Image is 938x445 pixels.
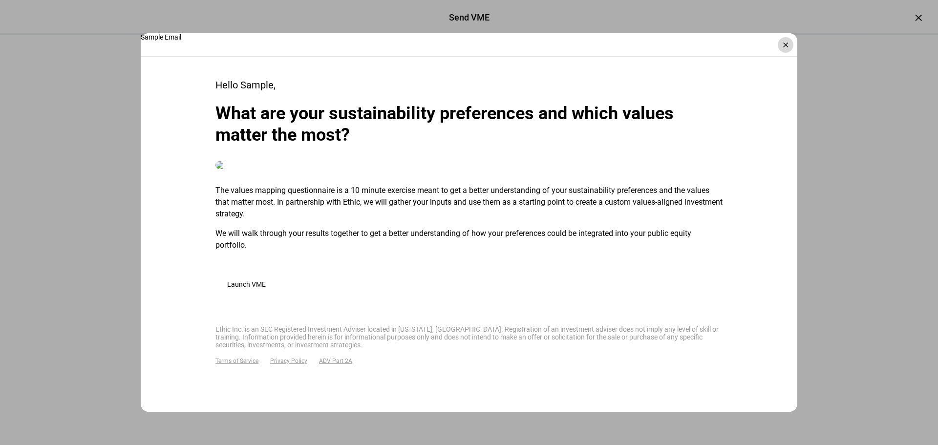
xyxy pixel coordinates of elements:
[141,33,797,41] div: Sample Email
[215,79,723,91] div: Hello Sample,
[215,103,723,146] div: What are your sustainability preferences and which values matter the most?
[215,325,723,349] div: Ethic Inc. is an SEC Registered Investment Adviser located in [US_STATE], [GEOGRAPHIC_DATA]. Regi...
[215,185,723,220] p: The values mapping questionnaire is a 10 minute exercise meant to get a better understanding of y...
[227,280,266,288] span: Launch VME
[319,358,352,364] a: ADV Part 2A
[778,37,793,53] div: ×
[215,161,723,169] img: wild-mountains.jpg
[270,358,307,364] a: Privacy Policy
[215,228,723,251] p: We will walk through your results together to get a better understanding of how your preferences ...
[215,275,277,294] button: Launch VME
[215,358,258,364] a: Terms of Service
